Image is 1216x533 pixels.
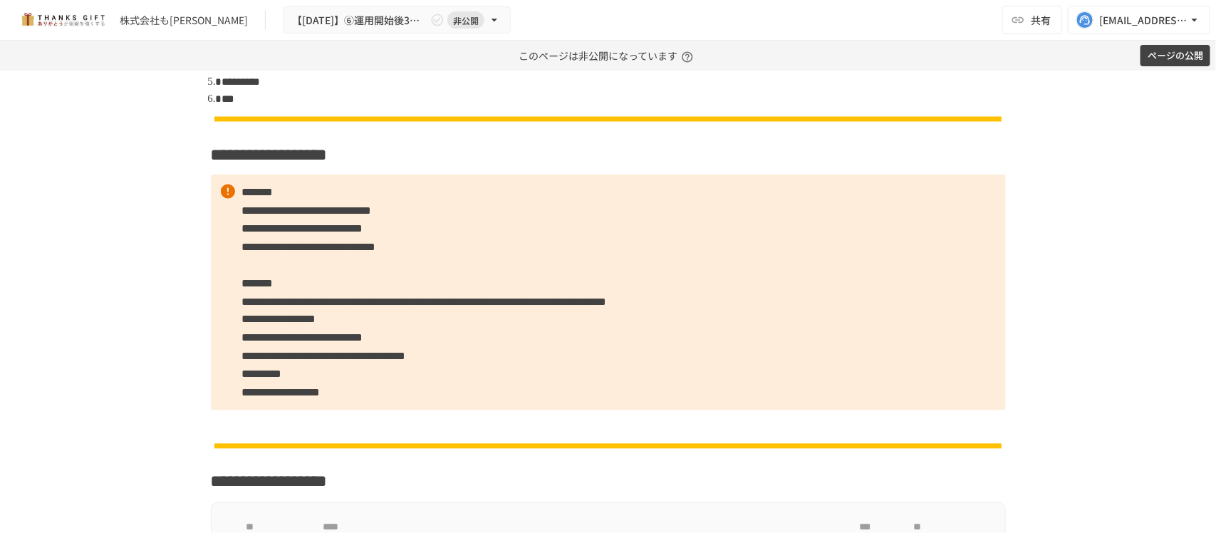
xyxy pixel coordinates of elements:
button: [EMAIL_ADDRESS][DOMAIN_NAME] [1068,6,1210,34]
span: 【[DATE]】⑥運用開始後3回目振り返りMTG [292,11,427,29]
div: 株式会社も[PERSON_NAME] [120,13,248,28]
span: 非公開 [447,13,484,28]
button: ページの公開 [1140,45,1210,67]
img: GKqlHk4vRPIQp3Sojqz6jvrpkmAv7EHMPP5LKOoZXQt [211,114,1006,123]
img: mMP1OxWUAhQbsRWCurg7vIHe5HqDpP7qZo7fRoNLXQh [17,9,108,31]
span: 共有 [1031,12,1051,28]
button: 【[DATE]】⑥運用開始後3回目振り返りMTG非公開 [283,6,511,34]
button: 共有 [1002,6,1062,34]
img: GKqlHk4vRPIQp3Sojqz6jvrpkmAv7EHMPP5LKOoZXQt [211,441,1006,450]
p: このページは非公開になっています [519,41,697,71]
div: [EMAIL_ADDRESS][DOMAIN_NAME] [1099,11,1188,29]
